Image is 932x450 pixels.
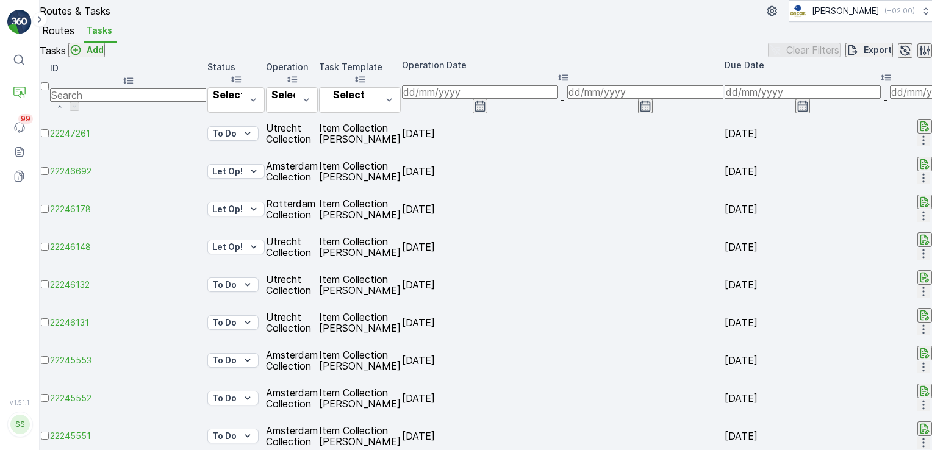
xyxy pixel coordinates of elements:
p: To Do [212,279,237,291]
button: SS [7,409,32,440]
button: To Do [207,429,259,443]
button: To Do [207,391,259,405]
p: Routes & Tasks [40,5,110,16]
p: Utrecht Collection [266,312,318,334]
td: [DATE] [402,266,723,303]
p: Task Template [319,61,401,73]
p: To Do [212,354,237,366]
button: Export [845,43,893,57]
p: To Do [212,127,237,140]
p: Amsterdam Collection [266,160,318,182]
button: To Do [207,126,259,141]
p: Utrecht Collection [266,236,318,258]
a: 22246178 [50,203,206,215]
input: Search [50,88,206,102]
p: 99 [21,114,30,124]
button: Let Op! [207,202,265,216]
button: Add [68,43,105,57]
a: 22246692 [50,165,206,177]
a: 22246131 [50,316,206,329]
button: Let Op! [207,164,265,179]
p: [PERSON_NAME] [812,5,880,17]
input: dd/mm/yyyy [725,85,881,99]
p: Clear Filters [786,45,839,55]
p: Add [87,44,104,56]
button: To Do [207,353,259,368]
p: Status [207,61,265,73]
p: Amsterdam Collection [266,387,318,409]
p: Let Op! [212,165,243,177]
button: Let Op! [207,240,265,254]
p: Select [271,89,303,100]
p: Let Op! [212,203,243,215]
p: To Do [212,392,237,404]
p: To Do [212,316,237,329]
div: SS [10,415,30,434]
td: [DATE] [402,115,723,152]
td: [DATE] [402,380,723,416]
a: 22246148 [50,241,206,253]
span: Tasks [87,24,112,37]
p: ID [50,62,206,74]
input: dd/mm/yyyy [567,85,723,99]
a: 22245553 [50,354,206,366]
p: Item Collection [PERSON_NAME] [319,123,401,145]
p: Rotterdam Collection [266,198,318,220]
p: Amsterdam Collection [266,425,318,447]
p: - [883,95,887,105]
p: Tasks [40,45,66,56]
td: [DATE] [402,342,723,379]
p: Item Collection [PERSON_NAME] [319,312,401,334]
td: [DATE] [402,153,723,190]
p: Select [213,89,245,100]
a: 22245552 [50,392,206,404]
img: logo [7,10,32,34]
p: - [561,95,565,105]
span: v 1.51.1 [7,399,32,406]
p: Item Collection [PERSON_NAME] [319,274,401,296]
button: To Do [207,277,259,292]
p: Utrecht Collection [266,274,318,296]
p: To Do [212,430,237,442]
p: Export [864,44,892,56]
p: Operation Date [402,59,723,71]
td: [DATE] [402,191,723,227]
p: Utrecht Collection [266,123,318,145]
p: Select [324,89,373,100]
p: Item Collection [PERSON_NAME] [319,236,401,258]
p: Operation [266,61,318,73]
p: Let Op! [212,241,243,253]
button: To Do [207,315,259,330]
p: Item Collection [PERSON_NAME] [319,425,401,447]
button: Clear Filters [768,43,841,57]
p: Item Collection [PERSON_NAME] [319,349,401,371]
td: [DATE] [402,229,723,265]
p: Item Collection [PERSON_NAME] [319,160,401,182]
a: 22245551 [50,430,206,442]
input: dd/mm/yyyy [402,85,558,99]
a: 22246132 [50,279,206,291]
a: 99 [7,115,32,140]
img: basis-logo_rgb2x.png [789,4,807,18]
a: 22247261 [50,127,206,140]
p: Amsterdam Collection [266,349,318,371]
p: ( +02:00 ) [884,6,915,16]
span: Routes [42,25,74,36]
td: [DATE] [402,304,723,341]
p: Item Collection [PERSON_NAME] [319,387,401,409]
p: Item Collection [PERSON_NAME] [319,198,401,220]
